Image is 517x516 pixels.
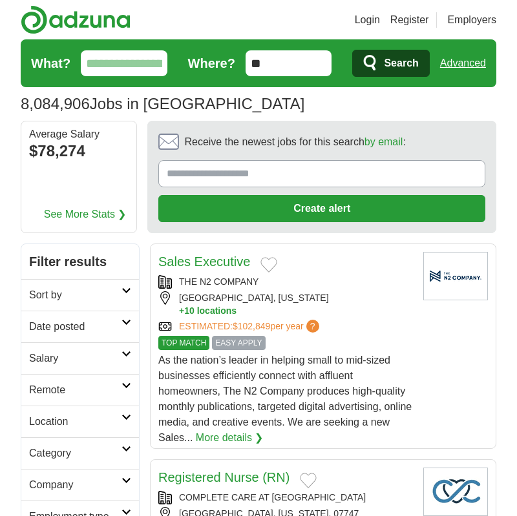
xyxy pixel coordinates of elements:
h2: Remote [29,382,121,398]
button: Search [352,50,429,77]
h2: Filter results [21,244,139,279]
button: Add to favorite jobs [300,473,317,488]
span: Search [384,50,418,76]
a: Remote [21,374,139,406]
img: Company logo [423,252,488,300]
button: +10 locations [179,305,413,317]
span: 8,084,906 [21,92,90,116]
h1: Jobs in [GEOGRAPHIC_DATA] [21,95,304,112]
div: COMPLETE CARE AT [GEOGRAPHIC_DATA] [158,491,413,504]
label: Where? [188,54,235,73]
span: Receive the newest jobs for this search : [184,134,405,150]
a: Location [21,406,139,437]
img: Company logo [423,468,488,516]
a: See More Stats ❯ [44,207,127,222]
a: Employers [447,12,496,28]
a: ESTIMATED:$102,849per year? [179,320,322,333]
a: More details ❯ [196,430,264,446]
label: What? [31,54,70,73]
a: Salary [21,342,139,374]
h2: Date posted [29,319,121,335]
a: Date posted [21,311,139,342]
a: Advanced [440,50,486,76]
h2: Location [29,414,121,429]
a: Sort by [21,279,139,311]
a: by email [364,136,403,147]
a: Login [355,12,380,28]
a: Register [390,12,429,28]
h2: Category [29,446,121,461]
div: Average Salary [29,129,129,139]
a: Company [21,469,139,501]
span: EASY APPLY [212,336,265,350]
div: [GEOGRAPHIC_DATA], [US_STATE] [158,291,413,317]
h2: Company [29,477,121,493]
button: Add to favorite jobs [260,257,277,273]
span: As the nation’s leader in helping small to mid-sized businesses efficiently connect with affluent... [158,355,412,443]
span: + [179,305,184,317]
h2: Salary [29,351,121,366]
span: $102,849 [233,321,270,331]
img: Adzuna logo [21,5,131,34]
a: Registered Nurse (RN) [158,470,290,484]
div: THE N2 COMPANY [158,275,413,289]
h2: Sort by [29,287,121,303]
button: Create alert [158,195,485,222]
span: TOP MATCH [158,336,209,350]
span: ? [306,320,319,333]
div: $78,274 [29,139,129,163]
a: Category [21,437,139,469]
a: Sales Executive [158,254,250,269]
